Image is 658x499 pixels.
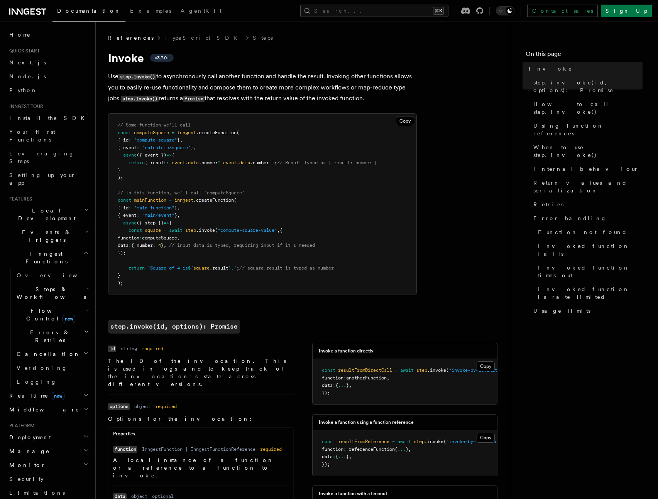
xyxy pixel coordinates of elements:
[172,130,174,135] span: =
[530,176,643,197] a: Return values and serialization
[533,307,590,315] span: Usage limits
[533,179,643,194] span: Return values and serialization
[6,28,91,42] a: Home
[322,439,335,444] span: const
[6,392,64,400] span: Realtime
[164,220,169,226] span: =>
[6,247,91,268] button: Inngest Functions
[530,140,643,162] a: When to use step.invoke()
[108,431,293,440] div: Properties
[14,361,91,375] a: Versioning
[14,329,84,344] span: Errors & Retries
[188,160,199,165] span: data
[169,197,172,203] span: =
[395,447,398,452] span: (
[108,320,240,334] a: step.invoke(id, options): Promise
[164,34,242,42] a: TypeScript SDK
[6,268,91,389] div: Inngest Functions
[533,122,643,137] span: Using function references
[6,207,84,222] span: Local Development
[139,235,142,241] span: :
[172,152,174,158] span: {
[118,212,137,218] span: { event
[6,103,43,110] span: Inngest tour
[118,235,139,241] span: function
[535,261,643,282] a: Invoked function times out
[164,228,166,233] span: =
[118,243,129,248] span: data
[400,368,414,373] span: await
[533,143,643,159] span: When to use step.invoke()
[166,152,172,158] span: =>
[6,423,35,429] span: Platform
[191,145,193,150] span: }
[161,243,164,248] span: }
[533,165,639,173] span: Internal behaviour
[14,375,91,389] a: Logging
[153,243,156,248] span: :
[433,7,444,15] kbd: ⌘K
[335,383,338,388] span: {
[118,205,129,211] span: { id
[118,122,191,128] span: // Some function we'll call
[137,220,164,226] span: ({ step })
[6,461,46,469] span: Monitor
[338,439,389,444] span: resultFromReference
[6,444,91,458] button: Manage
[392,439,395,444] span: =
[14,307,85,322] span: Flow Control
[57,8,121,14] span: Documentation
[169,228,183,233] span: await
[449,368,508,373] span: "invoke-by-definition"
[250,160,277,165] span: .number };
[530,211,643,225] a: Error handling
[538,242,643,258] span: Invoked function fails
[343,447,346,452] span: :
[6,433,51,441] span: Deployment
[118,190,245,196] span: // In this function, we'll call `computeSquare`
[215,228,218,233] span: (
[6,69,91,83] a: Node.js
[113,456,289,479] p: A local instance of a function or a reference to a function to invoke.
[131,243,153,248] span: { number
[210,265,228,271] span: .result
[17,379,57,385] span: Logging
[14,325,91,347] button: Errors & Retries
[535,282,643,304] a: Invoked function is rate limited
[349,454,352,459] span: ,
[319,491,387,497] h3: Invoke a function with a timeout
[6,403,91,416] button: Middleware
[6,125,91,147] a: Your first Functions
[527,5,598,17] a: Contact sales
[530,76,643,97] a: step.invoke(id, options): Promise
[9,490,65,496] span: Limitations
[223,160,237,165] span: event
[137,212,139,218] span: :
[180,137,183,143] span: ,
[63,315,75,323] span: new
[52,2,125,22] a: Documentation
[526,49,643,62] h4: On this page
[322,390,330,396] span: });
[9,150,74,164] span: Leveraging Steps
[6,111,91,125] a: Install the SDK
[174,197,193,203] span: inngest
[530,197,643,211] a: Retries
[155,403,177,410] dd: required
[193,265,210,271] span: square
[118,197,131,203] span: const
[277,228,280,233] span: ,
[538,264,643,279] span: Invoked function times out
[118,74,156,80] code: step.invoke()
[145,160,166,165] span: { result
[164,243,166,248] span: ,
[9,87,37,93] span: Python
[533,100,643,116] span: How to call step.invoke()
[425,439,443,444] span: .invoke
[108,403,130,410] code: options
[533,214,607,222] span: Error handling
[6,250,83,265] span: Inngest Functions
[181,8,222,14] span: AgentKit
[338,454,346,459] span: ...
